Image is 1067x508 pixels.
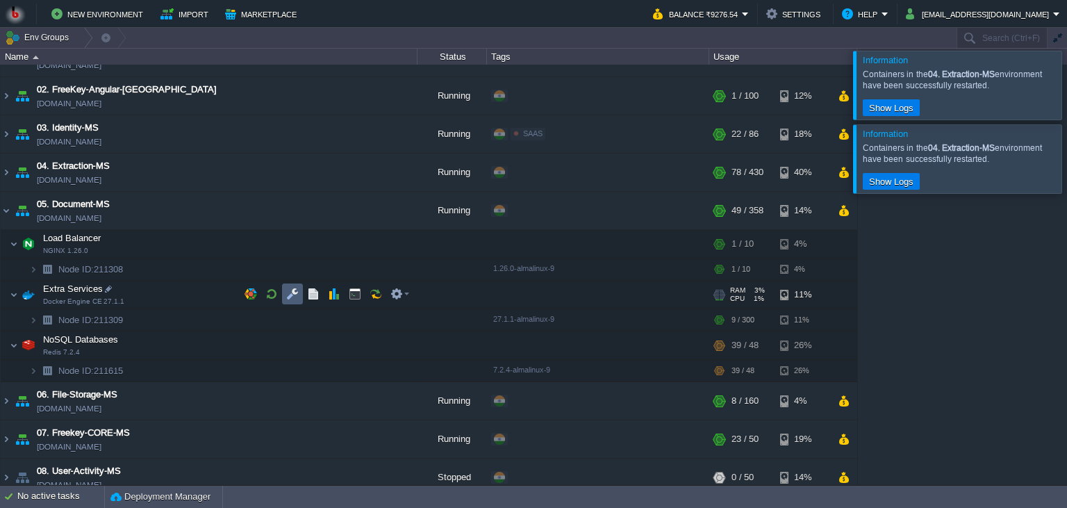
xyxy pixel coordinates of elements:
span: NGINX 1.26.0 [43,247,88,256]
div: No active tasks [17,486,104,508]
div: 4% [780,259,825,281]
div: 1 / 10 [731,259,750,281]
div: 18% [780,116,825,154]
button: Import [160,6,213,22]
span: 1.26.0-almalinux-9 [493,265,554,273]
span: Node ID: [58,265,94,275]
span: 1% [750,295,764,304]
b: 04. Extraction-MS [928,69,995,79]
div: 22 / 86 [731,116,759,154]
span: Node ID: [58,366,94,377]
img: AMDAwAAAACH5BAEAAAAALAAAAAABAAEAAAICRAEAOw== [1,383,12,420]
a: Load BalancerNGINX 1.26.0 [42,233,103,244]
img: AMDAwAAAACH5BAEAAAAALAAAAAABAAEAAAICRAEAOw== [10,332,18,360]
span: 211615 [57,366,125,377]
img: AMDAwAAAACH5BAEAAAAALAAAAAABAAEAAAICRAEAOw== [1,192,12,230]
div: 11% [780,281,825,309]
a: 03. Identity-MS [37,122,99,136]
span: Extra Services [42,284,105,295]
div: Running [417,421,487,459]
a: Node ID:211615 [57,366,125,377]
span: 04. Extraction-MS [37,160,110,174]
div: 1 / 100 [731,78,759,115]
div: 14% [780,192,825,230]
span: 7.2.4-almalinux-9 [493,366,550,375]
img: AMDAwAAAACH5BAEAAAAALAAAAAABAAEAAAICRAEAOw== [19,332,38,360]
div: 78 / 430 [731,154,763,192]
img: AMDAwAAAACH5BAEAAAAALAAAAAABAAEAAAICRAEAOw== [33,56,39,59]
div: 14% [780,459,825,497]
button: Show Logs [865,101,918,114]
span: SAAS [523,130,543,138]
img: AMDAwAAAACH5BAEAAAAALAAAAAABAAEAAAICRAEAOw== [13,383,32,420]
img: AMDAwAAAACH5BAEAAAAALAAAAAABAAEAAAICRAEAOw== [1,78,12,115]
span: RAM [730,287,745,295]
div: Running [417,154,487,192]
div: Stopped [417,459,487,497]
span: NoSQL Databases [42,334,120,346]
div: 4% [780,231,825,259]
div: 26% [780,332,825,360]
img: AMDAwAAAACH5BAEAAAAALAAAAAABAAEAAAICRAEAOw== [38,259,57,281]
button: [EMAIL_ADDRESS][DOMAIN_NAME] [906,6,1053,22]
div: 11% [780,310,825,331]
div: Containers in the environment have been successfully restarted. [863,69,1058,91]
a: [DOMAIN_NAME] [37,212,101,226]
div: 8 / 160 [731,383,759,420]
a: 05. Document-MS [37,198,110,212]
a: 08. User-Activity-MS [37,465,121,479]
span: Information [863,129,908,139]
span: 3% [751,287,765,295]
div: Running [417,78,487,115]
img: AMDAwAAAACH5BAEAAAAALAAAAAABAAEAAAICRAEAOw== [1,459,12,497]
img: AMDAwAAAACH5BAEAAAAALAAAAAABAAEAAAICRAEAOw== [38,361,57,382]
button: Settings [766,6,825,22]
img: AMDAwAAAACH5BAEAAAAALAAAAAABAAEAAAICRAEAOw== [38,310,57,331]
a: Node ID:211308 [57,264,125,276]
img: AMDAwAAAACH5BAEAAAAALAAAAAABAAEAAAICRAEAOw== [29,259,38,281]
a: 07. Freekey-CORE-MS [37,427,130,441]
div: 39 / 48 [731,361,754,382]
div: 12% [780,78,825,115]
div: 39 / 48 [731,332,759,360]
img: AMDAwAAAACH5BAEAAAAALAAAAAABAAEAAAICRAEAOw== [29,310,38,331]
a: 02. FreeKey-Angular-[GEOGRAPHIC_DATA] [37,83,217,97]
div: 19% [780,421,825,459]
a: 06. File-Storage-MS [37,388,117,402]
div: Usage [710,49,857,65]
img: AMDAwAAAACH5BAEAAAAALAAAAAABAAEAAAICRAEAOw== [10,281,18,309]
span: Redis 7.2.4 [43,349,80,357]
div: 49 / 358 [731,192,763,230]
button: Deployment Manager [110,490,210,504]
div: 26% [780,361,825,382]
b: 04. Extraction-MS [928,143,995,153]
span: Docker Engine CE 27.1.1 [43,298,124,306]
button: New Environment [51,6,147,22]
img: AMDAwAAAACH5BAEAAAAALAAAAAABAAEAAAICRAEAOw== [29,361,38,382]
img: AMDAwAAAACH5BAEAAAAALAAAAAABAAEAAAICRAEAOw== [13,154,32,192]
div: Running [417,383,487,420]
a: NoSQL DatabasesRedis 7.2.4 [42,335,120,345]
img: AMDAwAAAACH5BAEAAAAALAAAAAABAAEAAAICRAEAOw== [10,231,18,259]
img: AMDAwAAAACH5BAEAAAAALAAAAAABAAEAAAICRAEAOw== [13,459,32,497]
div: 9 / 300 [731,310,754,331]
a: Extra ServicesDocker Engine CE 27.1.1 [42,284,105,295]
button: Show Logs [865,175,918,188]
button: Help [842,6,882,22]
a: [DOMAIN_NAME] [37,97,101,111]
span: 211308 [57,264,125,276]
div: Running [417,116,487,154]
span: 211309 [57,315,125,327]
div: Name [1,49,417,65]
div: Status [418,49,486,65]
div: 23 / 50 [731,421,759,459]
a: [DOMAIN_NAME] [37,402,101,416]
a: [DOMAIN_NAME] [37,136,101,149]
img: Bitss Techniques [5,3,26,24]
span: Load Balancer [42,233,103,245]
